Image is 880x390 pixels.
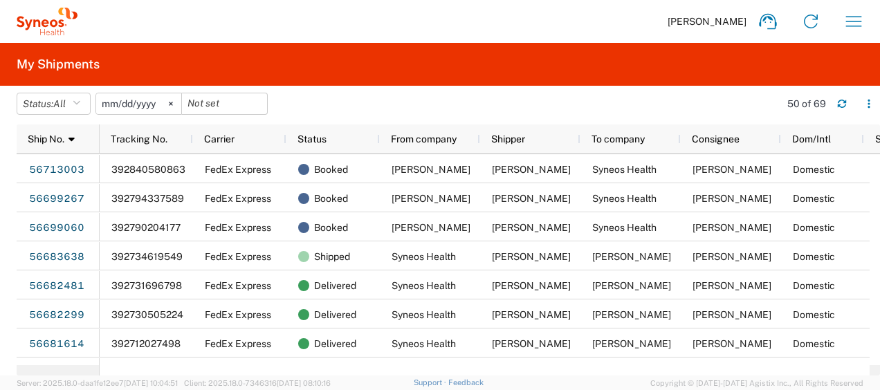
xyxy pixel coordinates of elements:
[792,133,831,145] span: Dom/Intl
[314,271,356,300] span: Delivered
[28,304,85,326] a: 56682299
[787,98,826,110] div: 50 of 69
[184,379,331,387] span: Client: 2025.18.0-7346316
[111,133,167,145] span: Tracking No.
[793,280,835,291] span: Domestic
[692,133,740,145] span: Consignee
[491,133,525,145] span: Shipper
[693,251,771,262] span: Nivedita Madkaikar
[693,164,771,175] span: Antoine Kouwonou
[28,275,85,297] a: 56682481
[17,93,91,115] button: Status:All
[592,309,671,320] span: Luisa Stickel
[592,164,657,175] span: Syneos Health
[111,164,185,175] span: 392840580863
[391,133,457,145] span: From company
[448,378,484,387] a: Feedback
[205,222,271,233] span: FedEx Express
[96,93,181,114] input: Not set
[392,164,470,175] span: Olha Burykina
[592,280,671,291] span: Lyubka Nikolova
[111,222,181,233] span: 392790204177
[592,193,657,204] span: Syneos Health
[793,309,835,320] span: Domestic
[205,193,271,204] span: FedEx Express
[793,338,835,349] span: Domestic
[492,280,571,291] span: Antoine Kouwonou
[592,338,671,349] span: Barbara Wohlers
[693,280,771,291] span: Lyubka Nikolova
[277,379,331,387] span: [DATE] 08:10:16
[650,377,863,389] span: Copyright © [DATE]-[DATE] Agistix Inc., All Rights Reserved
[314,184,348,213] span: Booked
[793,164,835,175] span: Domestic
[392,251,456,262] span: Syneos Health
[392,338,456,349] span: Syneos Health
[592,251,671,262] span: Nivedita Madkaikar
[793,193,835,204] span: Domestic
[314,155,348,184] span: Booked
[28,333,85,355] a: 56681614
[205,280,271,291] span: FedEx Express
[28,362,85,384] a: 56663303
[693,222,771,233] span: Antoine Kouwonou
[693,193,771,204] span: Antoine Kouwonou
[28,217,85,239] a: 56699060
[793,222,835,233] span: Domestic
[204,133,235,145] span: Carrier
[124,379,178,387] span: [DATE] 10:04:51
[28,133,64,145] span: Ship No.
[668,15,746,28] span: [PERSON_NAME]
[205,338,271,349] span: FedEx Express
[492,193,571,204] span: Maja Vaak
[592,133,645,145] span: To company
[392,222,470,233] span: Nina Hermsen
[111,280,182,291] span: 392731696798
[314,358,348,387] span: Booked
[28,159,85,181] a: 56713003
[392,309,456,320] span: Syneos Health
[17,56,100,73] h2: My Shipments
[414,378,448,387] a: Support
[297,133,327,145] span: Status
[793,251,835,262] span: Domestic
[592,222,657,233] span: Syneos Health
[492,164,571,175] span: Olha Burykina
[693,309,771,320] span: Luisa Stickel
[492,251,571,262] span: Antoine Kouwonou
[111,309,183,320] span: 392730505224
[392,193,470,204] span: Maja Vaak
[205,164,271,175] span: FedEx Express
[28,246,85,268] a: 56683638
[53,98,66,109] span: All
[314,300,356,329] span: Delivered
[492,309,571,320] span: Antoine Kouwonou
[392,280,456,291] span: Syneos Health
[182,93,267,114] input: Not set
[492,338,571,349] span: Antoine Kouwonou
[314,242,350,271] span: Shipped
[17,379,178,387] span: Server: 2025.18.0-daa1fe12ee7
[205,251,271,262] span: FedEx Express
[492,222,571,233] span: Nina Hermsen
[111,251,183,262] span: 392734619549
[205,309,271,320] span: FedEx Express
[693,338,771,349] span: Barbara Wohlers
[314,213,348,242] span: Booked
[111,338,181,349] span: 392712027498
[111,193,184,204] span: 392794337589
[28,188,85,210] a: 56699267
[314,329,356,358] span: Delivered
